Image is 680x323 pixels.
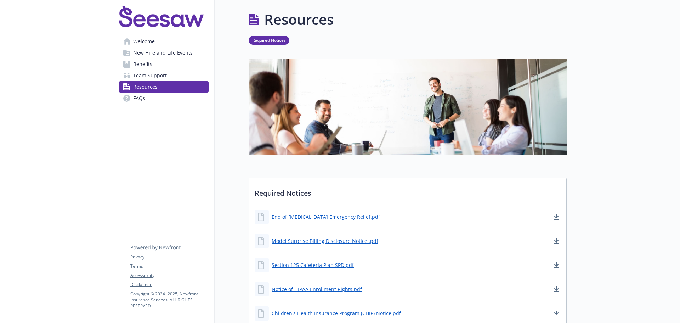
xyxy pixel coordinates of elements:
a: Disclaimer [130,282,208,288]
a: Accessibility [130,272,208,279]
a: Section 125 Cafeteria Plan SPD.pdf [272,261,354,269]
a: Children's Health Insurance Program (CHIP) Notice.pdf [272,310,401,317]
p: Required Notices [249,178,566,204]
a: Model Surprise Billing Disclosure Notice .pdf [272,237,378,245]
a: Required Notices [249,37,289,43]
span: Resources [133,81,158,93]
a: Resources [119,81,209,93]
a: New Hire and Life Events [119,47,209,59]
a: download document [552,261,561,269]
a: Terms [130,263,208,269]
a: Benefits [119,59,209,70]
a: Team Support [119,70,209,81]
a: Notice of HIPAA Enrollment Rights.pdf [272,285,362,293]
span: FAQs [133,93,145,104]
a: FAQs [119,93,209,104]
span: New Hire and Life Events [133,47,193,59]
a: Welcome [119,36,209,47]
p: Copyright © 2024 - 2025 , Newfront Insurance Services, ALL RIGHTS RESERVED [130,291,208,309]
a: End of [MEDICAL_DATA] Emergency Relief.pdf [272,213,380,221]
a: download document [552,309,561,318]
img: resources page banner [249,59,567,155]
a: Privacy [130,254,208,260]
span: Benefits [133,59,152,70]
a: download document [552,285,561,294]
a: download document [552,213,561,221]
span: Welcome [133,36,155,47]
a: download document [552,237,561,245]
h1: Resources [264,9,334,30]
span: Team Support [133,70,167,81]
